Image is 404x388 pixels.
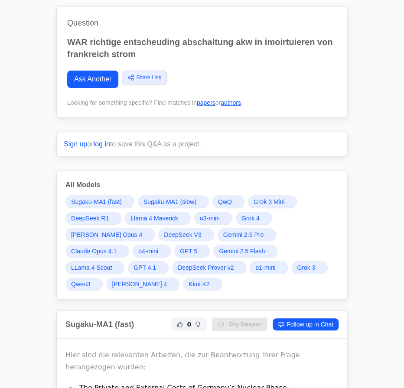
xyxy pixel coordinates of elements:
a: Grok 4 [236,212,272,225]
a: LLama 4 Scout [65,261,124,274]
span: Grok 3 Mini [254,197,285,206]
div: Looking for something specific? Find matches in or . [67,98,337,107]
span: Gemini 2.5 Flash [219,247,265,255]
a: o3-mini [194,212,232,225]
a: [PERSON_NAME] Opus 4 [65,228,155,241]
span: DeepSeek V3 [164,230,201,239]
a: Ask Another [67,71,118,88]
a: Gemini 2.5 Flash [213,245,277,258]
a: Llama 4 Maverick [125,212,191,225]
span: DeepSeek R1 [71,214,109,223]
span: GPT 5 [180,247,197,255]
a: Grok 3 Mini [248,195,297,208]
a: authors [221,99,241,106]
a: Grok 3 [291,261,328,274]
span: Llama 4 Maverick [130,214,178,223]
span: Sugaku-MA1 (slow) [143,197,196,206]
span: o3-mini [200,214,220,223]
a: [PERSON_NAME] 4 [106,278,179,291]
span: [PERSON_NAME] 4 [112,280,167,288]
span: QwQ [218,197,232,206]
a: Claude Opus 4.1 [65,245,129,258]
span: Grok 4 [241,214,260,223]
span: Grok 3 [297,263,315,272]
span: LLama 4 Scout [71,263,112,272]
a: Kimi K2 [183,278,222,291]
a: DeepSeek R1 [65,212,121,225]
a: o1-mini [250,261,288,274]
a: DeepSeek Prover v2 [172,261,246,274]
p: Hier sind die relevanten Arbeiten, die zur Beantwortung Ihrer Frage herangezogen wurden: [65,349,339,373]
p: WAR richtige entscheuding abschaltung akw in imoirtuieren von frankreich strom [67,36,337,60]
p: or to save this Q&A as a project. [64,139,340,149]
a: GPT 4.1 [128,261,169,274]
h1: Question [67,17,337,29]
span: Share Link [136,74,161,81]
a: Sugaku-MA1 (slow) [138,195,209,208]
span: DeepSeek Prover v2 [178,263,234,272]
a: Qwen3 [65,278,103,291]
span: Qwen3 [71,280,90,288]
a: DeepSeek V3 [158,228,214,241]
span: o4-mini [138,247,158,255]
span: o1-mini [255,263,275,272]
span: 0 [187,320,191,329]
a: o4-mini [133,245,171,258]
h3: All Models [65,180,339,190]
a: papers [197,99,215,106]
a: Sign up [64,140,87,148]
span: [PERSON_NAME] Opus 4 [71,230,142,239]
h2: Sugaku-MA1 (fast) [65,318,134,330]
button: Helpful [175,319,185,330]
a: QwQ [212,195,244,208]
span: Gemini 2.5 Pro [223,230,264,239]
a: log in [94,140,110,148]
a: Gemini 2.5 Pro [218,228,276,241]
span: GPT 4.1 [134,263,156,272]
span: Sugaku-MA1 (fast) [71,197,122,206]
button: Not Helpful [193,319,203,330]
a: Sugaku-MA1 (fast) [65,195,134,208]
span: Claude Opus 4.1 [71,247,117,255]
a: GPT 5 [174,245,210,258]
a: Follow up in Chat [273,318,339,330]
span: Kimi K2 [189,280,209,288]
